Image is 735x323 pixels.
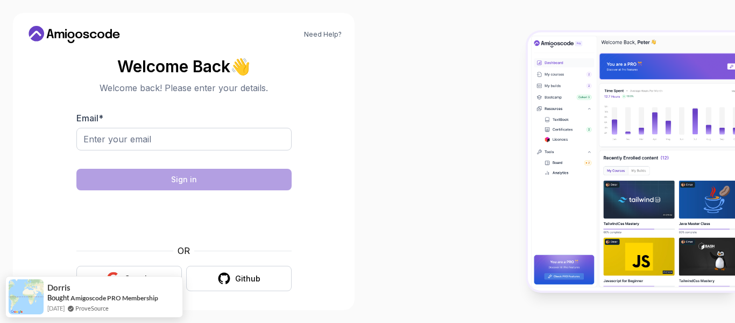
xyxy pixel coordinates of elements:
[235,273,260,284] div: Github
[103,197,265,238] iframe: Widget containing checkbox for hCaptcha security challenge
[76,81,292,94] p: Welcome back! Please enter your details.
[304,30,342,39] a: Need Help?
[76,58,292,75] h2: Welcome Back
[229,54,255,79] span: 👋
[47,293,69,302] span: Bought
[124,273,152,284] div: Google
[171,174,197,185] div: Sign in
[76,113,103,123] label: Email *
[47,304,65,313] span: [DATE]
[75,304,109,313] a: ProveSource
[76,128,292,150] input: Enter your email
[70,294,158,302] a: Amigoscode PRO Membership
[47,283,70,292] span: Dorris
[76,169,292,190] button: Sign in
[186,266,292,291] button: Github
[26,26,123,43] a: Home link
[9,279,44,314] img: provesource social proof notification image
[76,266,182,291] button: Google
[178,244,190,257] p: OR
[528,32,735,291] img: Amigoscode Dashboard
